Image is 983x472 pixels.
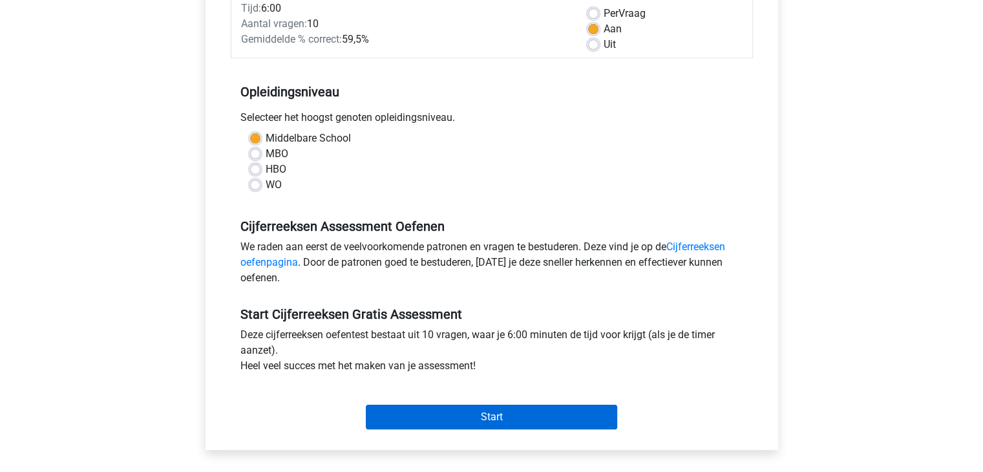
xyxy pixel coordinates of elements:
[240,219,743,234] h5: Cijferreeksen Assessment Oefenen
[231,239,753,291] div: We raden aan eerst de veelvoorkomende patronen en vragen te bestuderen. Deze vind je op de . Door...
[266,146,288,162] label: MBO
[231,32,578,47] div: 59,5%
[266,162,286,177] label: HBO
[366,405,617,429] input: Start
[604,37,616,52] label: Uit
[241,2,261,14] span: Tijd:
[231,1,578,16] div: 6:00
[231,16,578,32] div: 10
[604,6,646,21] label: Vraag
[266,131,351,146] label: Middelbare School
[231,110,753,131] div: Selecteer het hoogst genoten opleidingsniveau.
[604,7,618,19] span: Per
[241,17,307,30] span: Aantal vragen:
[240,79,743,105] h5: Opleidingsniveau
[241,33,342,45] span: Gemiddelde % correct:
[266,177,282,193] label: WO
[231,327,753,379] div: Deze cijferreeksen oefentest bestaat uit 10 vragen, waar je 6:00 minuten de tijd voor krijgt (als...
[604,21,622,37] label: Aan
[240,306,743,322] h5: Start Cijferreeksen Gratis Assessment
